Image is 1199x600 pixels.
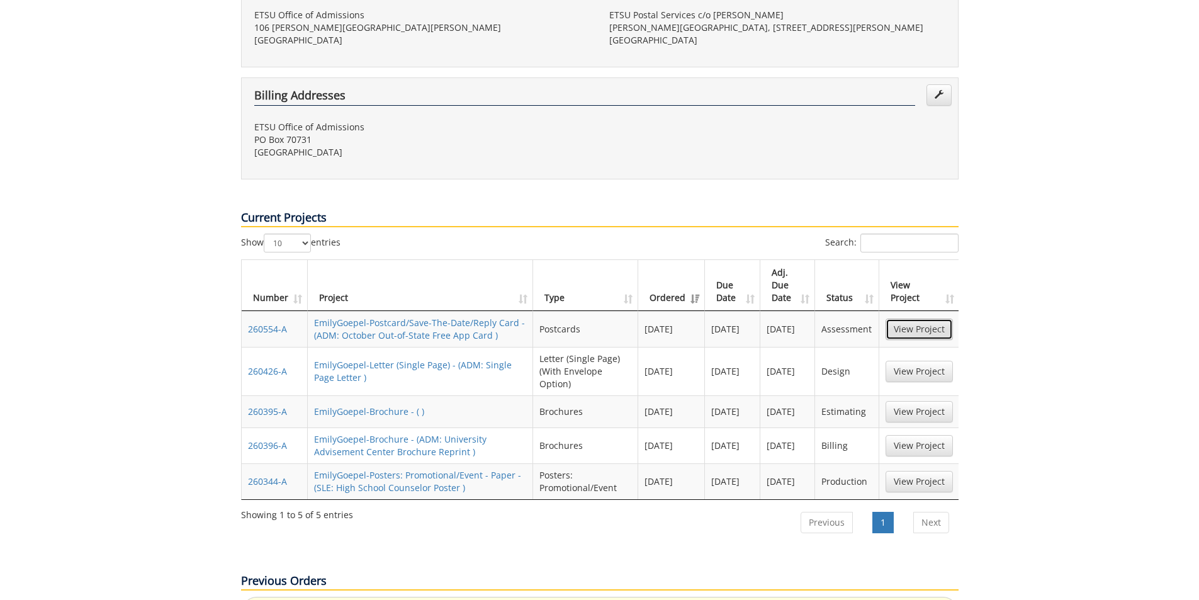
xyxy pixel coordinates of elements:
[254,133,590,146] p: PO Box 70731
[638,427,705,463] td: [DATE]
[801,512,853,533] a: Previous
[705,311,760,347] td: [DATE]
[825,234,959,252] label: Search:
[760,463,816,499] td: [DATE]
[815,311,879,347] td: Assessment
[241,573,959,591] p: Previous Orders
[860,234,959,252] input: Search:
[533,463,638,499] td: Posters: Promotional/Event
[314,359,512,383] a: EmilyGoepel-Letter (Single Page) - (ADM: Single Page Letter )
[760,395,816,427] td: [DATE]
[254,121,590,133] p: ETSU Office of Admissions
[886,401,953,422] a: View Project
[314,469,521,494] a: EmilyGoepel-Posters: Promotional/Event - Paper - (SLE: High School Counselor Poster )
[638,463,705,499] td: [DATE]
[638,347,705,395] td: [DATE]
[705,260,760,311] th: Due Date: activate to sort column ascending
[242,260,308,311] th: Number: activate to sort column ascending
[248,323,287,335] a: 260554-A
[886,361,953,382] a: View Project
[638,395,705,427] td: [DATE]
[609,9,945,21] p: ETSU Postal Services c/o [PERSON_NAME]
[926,84,952,106] a: Edit Addresses
[248,405,287,417] a: 260395-A
[254,9,590,21] p: ETSU Office of Admissions
[314,433,487,458] a: EmilyGoepel-Brochure - (ADM: University Advisement Center Brochure Reprint )
[308,260,534,311] th: Project: activate to sort column ascending
[705,347,760,395] td: [DATE]
[815,260,879,311] th: Status: activate to sort column ascending
[913,512,949,533] a: Next
[609,34,945,47] p: [GEOGRAPHIC_DATA]
[705,427,760,463] td: [DATE]
[533,347,638,395] td: Letter (Single Page) (With Envelope Option)
[705,395,760,427] td: [DATE]
[886,435,953,456] a: View Project
[815,395,879,427] td: Estimating
[886,471,953,492] a: View Project
[872,512,894,533] a: 1
[886,319,953,340] a: View Project
[705,463,760,499] td: [DATE]
[533,311,638,347] td: Postcards
[815,427,879,463] td: Billing
[815,463,879,499] td: Production
[241,210,959,227] p: Current Projects
[609,21,945,34] p: [PERSON_NAME][GEOGRAPHIC_DATA], [STREET_ADDRESS][PERSON_NAME]
[248,439,287,451] a: 260396-A
[314,317,525,341] a: EmilyGoepel-Postcard/Save-The-Date/Reply Card - (ADM: October Out-of-State Free App Card )
[241,234,341,252] label: Show entries
[254,89,915,106] h4: Billing Addresses
[533,260,638,311] th: Type: activate to sort column ascending
[638,311,705,347] td: [DATE]
[264,234,311,252] select: Showentries
[254,21,590,34] p: 106 [PERSON_NAME][GEOGRAPHIC_DATA][PERSON_NAME]
[760,260,816,311] th: Adj. Due Date: activate to sort column ascending
[760,427,816,463] td: [DATE]
[638,260,705,311] th: Ordered: activate to sort column ascending
[879,260,959,311] th: View Project: activate to sort column ascending
[760,311,816,347] td: [DATE]
[533,427,638,463] td: Brochures
[760,347,816,395] td: [DATE]
[254,146,590,159] p: [GEOGRAPHIC_DATA]
[241,504,353,521] div: Showing 1 to 5 of 5 entries
[254,34,590,47] p: [GEOGRAPHIC_DATA]
[248,475,287,487] a: 260344-A
[533,395,638,427] td: Brochures
[815,347,879,395] td: Design
[314,405,424,417] a: EmilyGoepel-Brochure - ( )
[248,365,287,377] a: 260426-A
